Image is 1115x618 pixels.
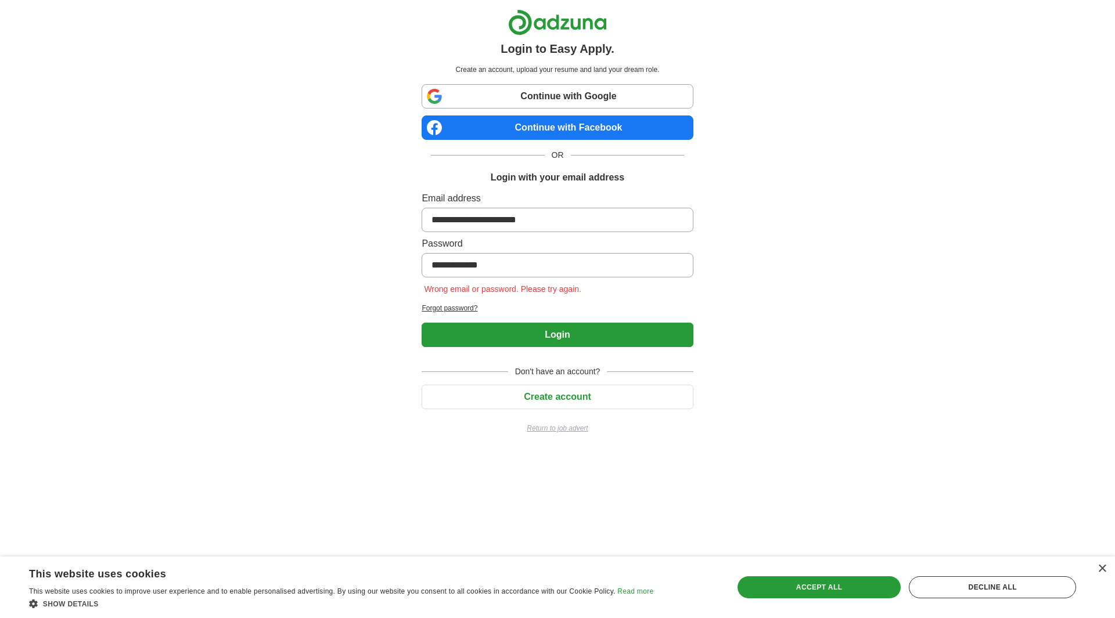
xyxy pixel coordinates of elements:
[501,40,614,57] h1: Login to Easy Apply.
[422,237,693,251] label: Password
[422,303,693,313] a: Forgot password?
[422,284,584,294] span: Wrong email or password. Please try again.
[43,600,99,608] span: Show details
[422,115,693,140] a: Continue with Facebook
[29,587,616,595] span: This website uses cookies to improve user experience and to enable personalised advertising. By u...
[422,385,693,409] button: Create account
[29,598,653,609] div: Show details
[422,392,693,402] a: Create account
[422,191,693,205] label: Email address
[909,576,1076,598] div: Decline all
[508,366,607,378] span: Don't have an account?
[508,9,607,35] img: Adzuna logo
[422,84,693,109] a: Continue with Google
[29,563,624,581] div: This website uses cookies
[617,587,653,595] a: Read more, opens a new window
[422,323,693,347] button: Login
[1098,565,1106,573] div: Close
[738,576,901,598] div: Accept all
[545,149,571,161] span: OR
[491,171,624,185] h1: Login with your email address
[424,64,690,75] p: Create an account, upload your resume and land your dream role.
[422,423,693,433] a: Return to job advert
